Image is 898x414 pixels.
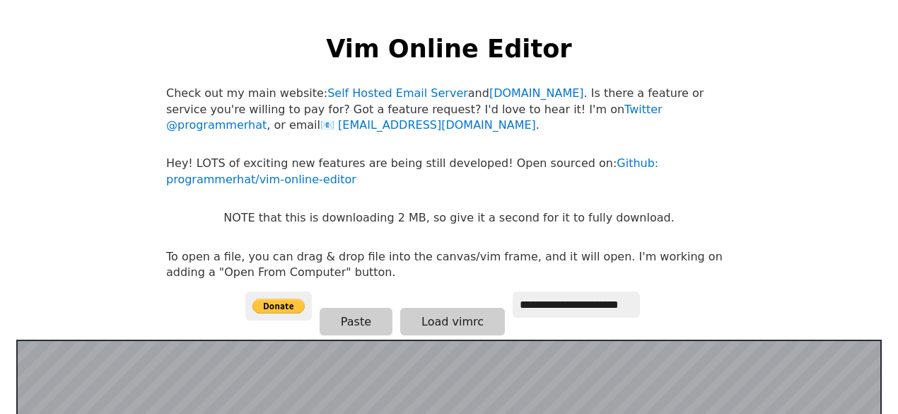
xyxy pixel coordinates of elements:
h1: Vim Online Editor [326,31,571,66]
p: To open a file, you can drag & drop file into the canvas/vim frame, and it will open. I'm working... [166,249,732,281]
a: Github: programmerhat/vim-online-editor [166,156,658,185]
button: Paste [320,308,392,335]
p: Check out my main website: and . Is there a feature or service you're willing to pay for? Got a f... [166,86,732,133]
a: [EMAIL_ADDRESS][DOMAIN_NAME] [320,118,536,132]
a: Twitter @programmerhat [166,103,663,132]
button: Load vimrc [400,308,505,335]
a: [DOMAIN_NAME] [489,86,584,100]
p: NOTE that this is downloading 2 MB, so give it a second for it to fully download. [223,210,674,226]
a: Self Hosted Email Server [327,86,468,100]
p: Hey! LOTS of exciting new features are being still developed! Open sourced on: [166,156,732,188]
